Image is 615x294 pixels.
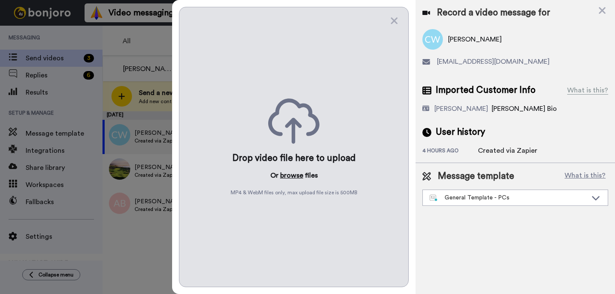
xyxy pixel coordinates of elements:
p: Or files [270,170,318,181]
div: Drop video file here to upload [232,152,356,164]
span: [EMAIL_ADDRESS][DOMAIN_NAME] [437,56,550,67]
button: browse [280,170,303,181]
span: User history [436,126,485,139]
button: What is this? [562,170,608,183]
span: MP4 & WebM files only, max upload file size is 500 MB [231,189,357,196]
div: General Template - PCs [430,193,587,202]
span: [PERSON_NAME] Bio [492,105,557,112]
div: [PERSON_NAME] [434,104,488,114]
img: nextgen-template.svg [430,195,438,202]
span: Imported Customer Info [436,84,536,97]
div: Created via Zapier [478,146,537,156]
span: Message template [438,170,514,183]
div: What is this? [567,85,608,95]
div: 4 hours ago [422,147,478,156]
